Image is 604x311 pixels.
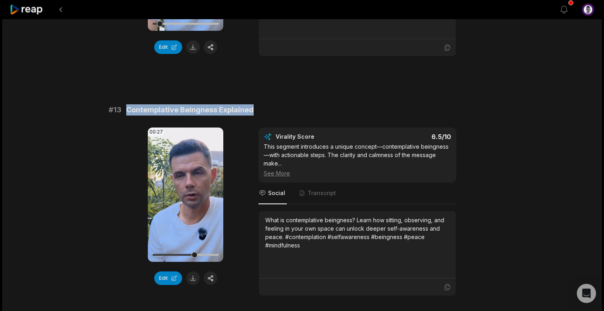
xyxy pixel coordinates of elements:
div: See More [264,169,451,177]
div: This segment introduces a unique concept—contemplative beingness—with actionable steps. The clari... [264,142,451,177]
div: Open Intercom Messenger [577,284,596,303]
div: What is contemplative beingness? Learn how sitting, observing, and feeling in your own space can ... [265,216,449,249]
div: Virality Score [276,133,362,141]
span: Social [268,189,285,197]
button: Edit [154,271,182,285]
nav: Tabs [258,183,456,204]
span: # 13 [109,104,121,116]
video: Your browser does not support mp4 format. [148,128,223,262]
span: Transcript [308,189,336,197]
button: Edit [154,40,182,54]
span: Contemplative Beingness Explained [126,104,254,116]
div: 6.5 /10 [366,133,451,141]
